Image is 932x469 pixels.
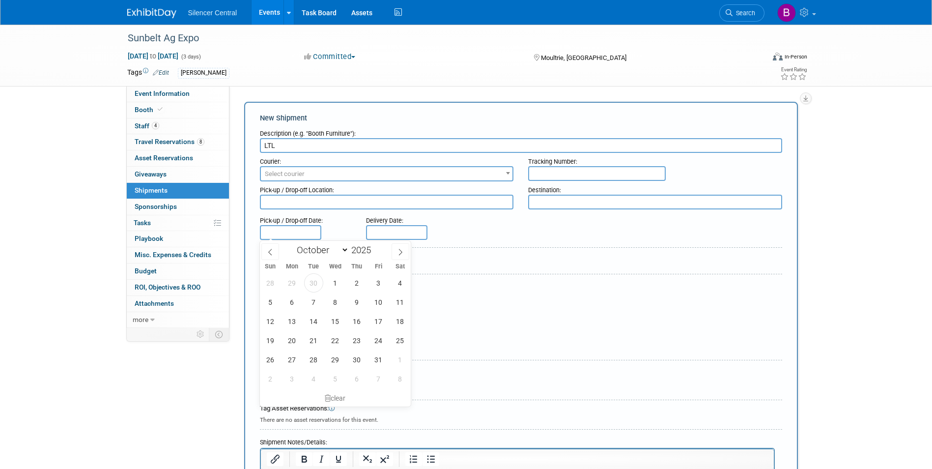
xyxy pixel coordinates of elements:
[135,299,174,307] span: Attachments
[326,293,345,312] span: October 8, 2025
[369,312,388,331] span: October 17, 2025
[304,369,323,388] span: November 4, 2025
[127,102,229,118] a: Booth
[347,350,367,369] span: October 30, 2025
[133,316,148,323] span: more
[296,452,312,466] button: Bold
[127,67,169,79] td: Tags
[369,331,388,350] span: October 24, 2025
[423,452,439,466] button: Bullet list
[127,150,229,166] a: Asset Reservations
[347,312,367,331] span: October 16, 2025
[261,350,280,369] span: October 26, 2025
[135,154,193,162] span: Asset Reservations
[260,153,514,166] div: Courier:
[180,54,201,60] span: (3 days)
[260,113,782,123] div: New Shipment
[135,234,163,242] span: Playbook
[391,331,410,350] span: October 25, 2025
[265,170,305,177] span: Select courier
[367,264,389,270] span: Fri
[391,273,410,293] span: October 4, 2025
[260,404,782,413] div: Tag Asset Reservations:
[359,452,376,466] button: Subscript
[135,251,211,259] span: Misc. Expenses & Credits
[304,350,323,369] span: October 28, 2025
[346,264,367,270] span: Thu
[304,293,323,312] span: October 7, 2025
[282,369,302,388] span: November 3, 2025
[127,134,229,150] a: Travel Reservations8
[304,273,323,293] span: September 30, 2025
[282,273,302,293] span: September 29, 2025
[282,312,302,331] span: October 13, 2025
[209,328,229,341] td: Toggle Event Tabs
[135,283,200,291] span: ROI, Objectives & ROO
[326,312,345,331] span: October 15, 2025
[326,331,345,350] span: October 22, 2025
[127,86,229,102] a: Event Information
[313,452,330,466] button: Italic
[528,181,782,195] div: Destination:
[135,170,167,178] span: Giveaways
[376,452,393,466] button: Superscript
[135,89,190,97] span: Event Information
[134,219,151,227] span: Tasks
[260,264,282,270] span: Sun
[135,203,177,210] span: Sponsorships
[135,106,165,114] span: Booth
[260,390,411,407] div: clear
[158,107,163,112] i: Booth reservation complete
[391,293,410,312] span: October 11, 2025
[719,4,764,22] a: Search
[135,122,159,130] span: Staff
[261,369,280,388] span: November 2, 2025
[347,369,367,388] span: November 6, 2025
[391,312,410,331] span: October 18, 2025
[127,280,229,295] a: ROI, Objectives & ROO
[5,4,508,14] body: Rich Text Area. Press ALT-0 for help.
[282,293,302,312] span: October 6, 2025
[127,296,229,312] a: Attachments
[369,369,388,388] span: November 7, 2025
[389,264,411,270] span: Sat
[192,328,209,341] td: Personalize Event Tab Strip
[260,282,782,291] div: Cost:
[773,53,783,60] img: Format-Inperson.png
[326,350,345,369] span: October 29, 2025
[330,452,347,466] button: Underline
[282,350,302,369] span: October 27, 2025
[405,452,422,466] button: Numbered list
[260,212,351,225] div: Pick-up / Drop-off Date:
[127,8,176,18] img: ExhibitDay
[127,52,179,60] span: [DATE] [DATE]
[135,186,168,194] span: Shipments
[326,273,345,293] span: October 1, 2025
[260,413,782,424] div: There are no asset reservations for this event.
[135,138,204,146] span: Travel Reservations
[127,231,229,247] a: Playbook
[541,54,626,61] span: Moultrie, [GEOGRAPHIC_DATA]
[780,67,807,72] div: Event Rating
[391,350,410,369] span: November 1, 2025
[369,293,388,312] span: October 10, 2025
[347,273,367,293] span: October 2, 2025
[267,452,283,466] button: Insert/edit link
[324,264,346,270] span: Wed
[282,331,302,350] span: October 20, 2025
[124,29,750,47] div: Sunbelt Ag Expo
[127,183,229,199] a: Shipments
[369,273,388,293] span: October 3, 2025
[197,138,204,146] span: 8
[366,212,485,225] div: Delivery Date:
[148,52,158,60] span: to
[304,331,323,350] span: October 21, 2025
[303,264,324,270] span: Tue
[326,369,345,388] span: November 5, 2025
[281,264,303,270] span: Mon
[349,244,378,256] input: Year
[127,167,229,182] a: Giveaways
[261,312,280,331] span: October 12, 2025
[261,273,280,293] span: September 28, 2025
[777,3,796,22] img: Billee Page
